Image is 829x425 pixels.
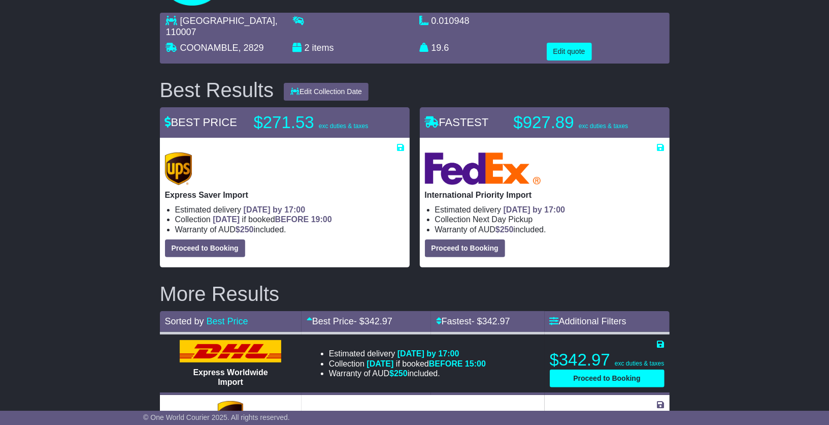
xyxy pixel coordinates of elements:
span: Express Worldwide Import [193,368,268,386]
span: FASTEST [425,116,489,129]
img: UPS (new): Express Saver Import [165,153,192,185]
li: Estimated delivery [175,205,405,215]
button: Proceed to Booking [165,239,245,257]
p: International Priority Import [425,190,665,200]
li: Collection [329,359,486,369]
li: Estimated delivery [329,349,486,358]
button: Proceed to Booking [550,370,665,387]
li: Collection [175,215,405,224]
span: Next Day Pickup [473,215,533,224]
span: [DATE] [213,215,240,224]
span: if booked [367,359,486,368]
li: Estimated delivery [329,409,486,419]
span: $ [495,225,514,234]
span: [DATE] by 17:00 [397,410,459,418]
span: 342.97 [482,316,510,326]
span: BEFORE [429,359,463,368]
span: exc duties & taxes [579,123,628,130]
button: Proceed to Booking [425,239,505,257]
span: 19.6 [432,43,449,53]
p: $271.53 [254,112,381,133]
li: Warranty of AUD included. [175,225,405,234]
span: 250 [500,225,514,234]
div: Best Results [155,79,279,101]
span: , 2829 [239,43,264,53]
span: 250 [240,225,254,234]
span: , 110007 [166,16,278,37]
p: $927.89 [514,112,641,133]
span: 0.010948 [432,16,470,26]
span: [DATE] by 17:00 [504,205,566,214]
li: Warranty of AUD included. [435,225,665,234]
span: 250 [394,369,408,378]
span: © One World Courier 2025. All rights reserved. [143,413,290,421]
span: COONAMBLE [180,43,239,53]
span: $ [389,369,408,378]
a: Additional Filters [550,316,626,326]
li: Warranty of AUD included. [329,369,486,378]
span: 2 [305,43,310,53]
span: exc duties & taxes [319,123,368,130]
span: 342.97 [364,316,392,326]
a: Best Price- $342.97 [307,316,392,326]
span: [GEOGRAPHIC_DATA] [180,16,275,26]
span: [DATE] [367,359,394,368]
span: [DATE] by 17:00 [244,205,306,214]
h2: More Results [160,283,670,305]
span: [DATE] by 17:00 [397,349,459,358]
p: Express Saver Import [165,190,405,200]
button: Edit quote [547,43,592,60]
button: Edit Collection Date [284,83,369,101]
span: if booked [213,215,331,224]
a: Fastest- $342.97 [436,316,510,326]
span: $ [236,225,254,234]
img: DHL: Express Worldwide Import [180,340,281,362]
span: items [312,43,334,53]
span: 15:00 [465,359,486,368]
span: exc duties & taxes [615,360,664,367]
span: - $ [472,316,510,326]
li: Collection [435,215,665,224]
span: - $ [354,316,392,326]
span: Sorted by [165,316,204,326]
p: $342.97 [550,350,665,370]
li: Estimated delivery [435,205,665,215]
img: FedEx Express: International Priority Import [425,153,541,185]
span: BEST PRICE [165,116,237,129]
span: BEFORE [275,215,309,224]
a: Best Price [207,316,248,326]
span: 19:00 [311,215,332,224]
